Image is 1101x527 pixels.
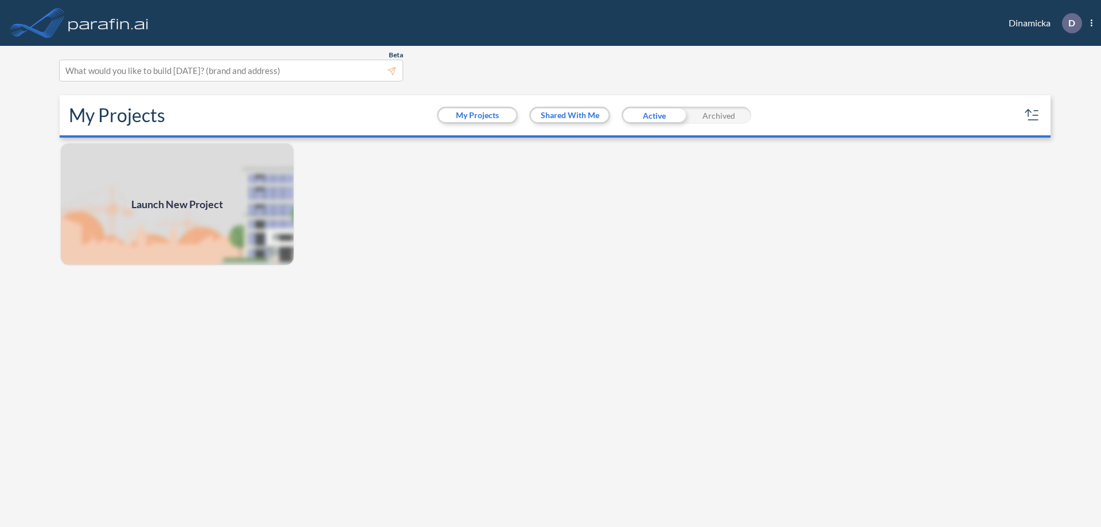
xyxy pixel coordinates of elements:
[686,107,751,124] div: Archived
[69,104,165,126] h2: My Projects
[439,108,516,122] button: My Projects
[60,142,295,266] img: add
[991,13,1092,33] div: Dinamicka
[622,107,686,124] div: Active
[131,197,223,212] span: Launch New Project
[60,142,295,266] a: Launch New Project
[389,50,403,60] span: Beta
[1068,18,1075,28] p: D
[1023,106,1041,124] button: sort
[66,11,151,34] img: logo
[531,108,608,122] button: Shared With Me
